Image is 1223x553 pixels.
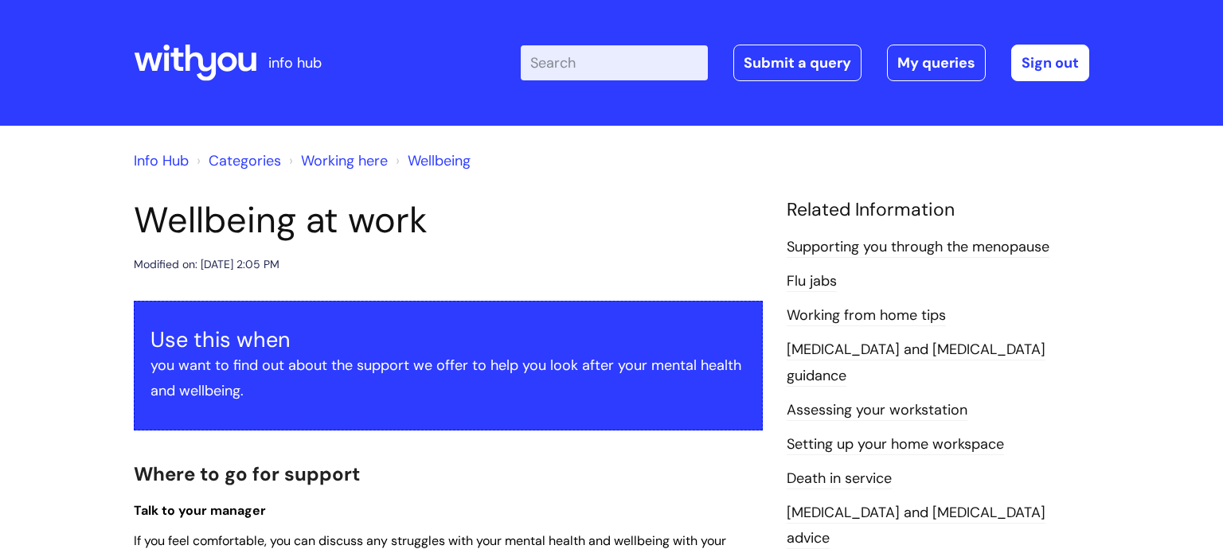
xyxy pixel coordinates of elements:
a: Setting up your home workspace [787,434,1004,455]
div: | - [521,45,1089,81]
h1: Wellbeing at work [134,199,763,242]
a: Supporting you through the menopause [787,237,1049,258]
a: Submit a query [733,45,862,81]
a: Info Hub [134,151,189,170]
a: [MEDICAL_DATA] and [MEDICAL_DATA] advice [787,503,1045,549]
a: [MEDICAL_DATA] and [MEDICAL_DATA] guidance [787,340,1045,386]
a: Categories [209,151,281,170]
p: you want to find out about the support we offer to help you look after your mental health and wel... [150,352,746,404]
span: Talk to your manager [134,502,266,519]
a: Working here [301,151,388,170]
a: Death in service [787,469,892,489]
li: Solution home [193,148,281,173]
h3: Use this when [150,327,746,352]
li: Wellbeing [392,148,471,173]
li: Working here [285,148,388,173]
a: Wellbeing [408,151,471,170]
a: Working from home tips [787,306,946,326]
span: Where to go for support [134,461,360,486]
h4: Related Information [787,199,1089,221]
a: My queries [887,45,986,81]
a: Sign out [1011,45,1089,81]
a: Flu jabs [787,271,837,292]
div: Modified on: [DATE] 2:05 PM [134,255,279,275]
a: Assessing your workstation [787,400,967,421]
input: Search [521,45,708,80]
p: info hub [268,50,322,76]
